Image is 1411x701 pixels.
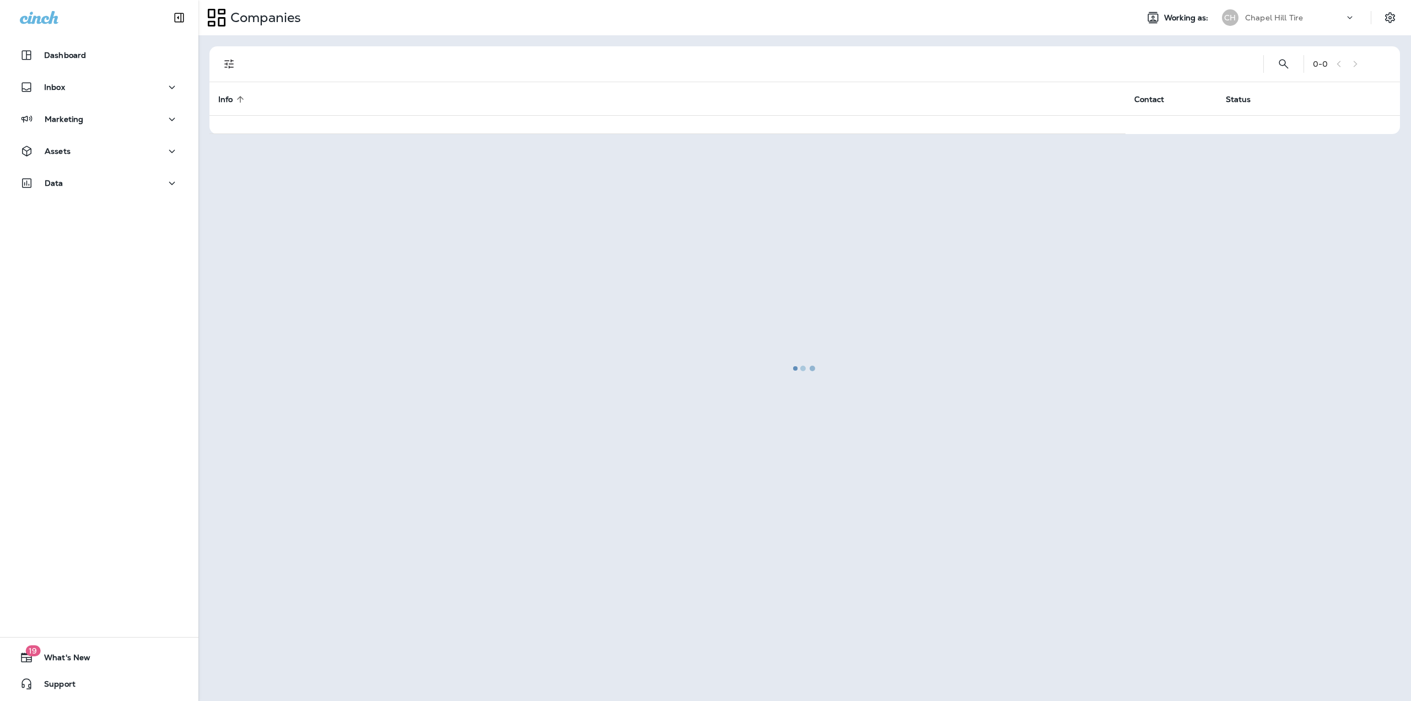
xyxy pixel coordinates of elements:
[11,646,187,668] button: 19What's New
[33,653,90,666] span: What's New
[11,673,187,695] button: Support
[33,679,76,693] span: Support
[44,51,86,60] p: Dashboard
[44,83,65,92] p: Inbox
[1222,9,1238,26] div: CH
[11,140,187,162] button: Assets
[1164,13,1211,23] span: Working as:
[25,645,40,656] span: 19
[11,108,187,130] button: Marketing
[11,44,187,66] button: Dashboard
[45,147,71,156] p: Assets
[1380,8,1400,28] button: Settings
[11,172,187,194] button: Data
[45,179,63,188] p: Data
[226,9,301,26] p: Companies
[11,76,187,98] button: Inbox
[1245,13,1303,22] p: Chapel Hill Tire
[164,7,195,29] button: Collapse Sidebar
[45,115,83,124] p: Marketing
